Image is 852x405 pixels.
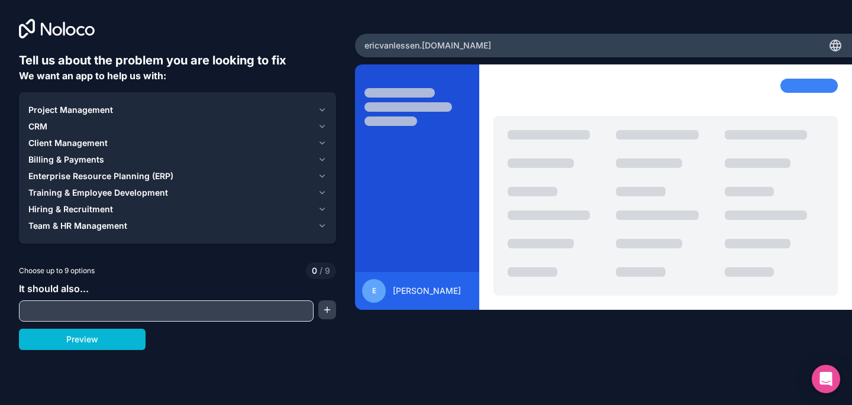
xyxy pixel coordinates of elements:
span: 9 [317,265,330,277]
span: 0 [312,265,317,277]
span: Project Management [28,104,113,116]
span: Team & HR Management [28,220,127,232]
span: Client Management [28,137,108,149]
button: Billing & Payments [28,151,327,168]
span: It should also... [19,283,89,294]
span: CRM [28,121,47,132]
span: Training & Employee Development [28,187,168,199]
button: Enterprise Resource Planning (ERP) [28,168,327,184]
button: Preview [19,329,146,350]
span: E [372,286,376,296]
span: [PERSON_NAME] [393,285,461,297]
span: We want an app to help us with: [19,70,166,82]
span: Choose up to 9 options [19,265,95,276]
button: CRM [28,118,327,135]
button: Hiring & Recruitment [28,201,327,218]
div: Open Intercom Messenger [812,365,840,393]
span: / [319,265,322,276]
span: Billing & Payments [28,154,104,166]
span: Enterprise Resource Planning (ERP) [28,170,173,182]
button: Training & Employee Development [28,184,327,201]
button: Client Management [28,135,327,151]
h6: Tell us about the problem you are looking to fix [19,52,336,69]
button: Project Management [28,102,327,118]
span: ericvanlessen .[DOMAIN_NAME] [364,40,491,51]
button: Team & HR Management [28,218,327,234]
span: Hiring & Recruitment [28,203,113,215]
